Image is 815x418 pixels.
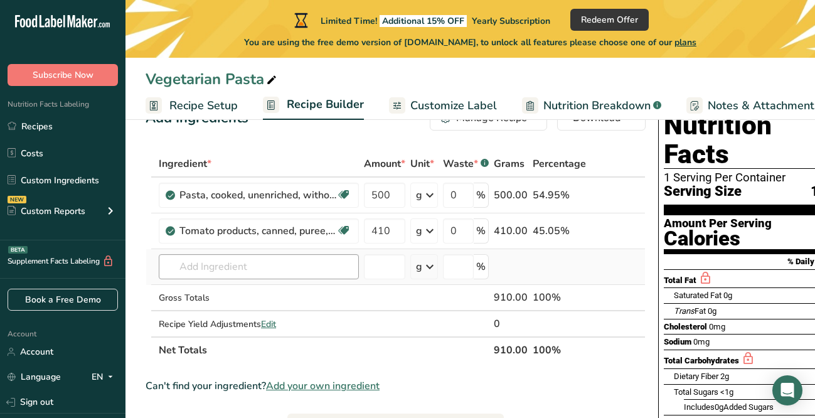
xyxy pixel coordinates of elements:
[8,289,118,311] a: Book a Free Demo
[664,230,772,248] div: Calories
[581,13,638,26] span: Redeem Offer
[664,218,772,230] div: Amount Per Serving
[693,337,710,346] span: 0mg
[494,156,525,171] span: Grams
[664,276,696,285] span: Total Fat
[491,336,530,363] th: 910.00
[92,370,118,385] div: EN
[709,322,725,331] span: 0mg
[494,188,528,203] div: 500.00
[494,316,528,331] div: 0
[156,336,491,363] th: Net Totals
[380,15,467,27] span: Additional 15% OFF
[674,372,718,381] span: Dietary Fiber
[530,336,589,363] th: 100%
[159,291,359,304] div: Gross Totals
[287,96,364,113] span: Recipe Builder
[159,318,359,331] div: Recipe Yield Adjustments
[674,306,695,316] i: Trans
[263,90,364,121] a: Recipe Builder
[169,97,238,114] span: Recipe Setup
[410,97,497,114] span: Customize Label
[8,246,28,254] div: BETA
[266,378,380,394] span: Add your own ingredient
[364,156,405,171] span: Amount
[159,156,211,171] span: Ingredient
[494,223,528,238] div: 410.00
[416,259,422,274] div: g
[179,223,336,238] div: Tomato products, canned, puree, with salt added
[570,9,649,31] button: Redeem Offer
[674,306,706,316] span: Fat
[472,15,550,27] span: Yearly Subscription
[723,291,732,300] span: 0g
[533,188,586,203] div: 54.95%
[533,223,586,238] div: 45.05%
[674,36,696,48] span: plans
[292,13,550,28] div: Limited Time!
[543,97,651,114] span: Nutrition Breakdown
[684,402,774,412] span: Includes Added Sugars
[159,254,359,279] input: Add Ingredient
[664,337,691,346] span: Sodium
[664,356,739,365] span: Total Carbohydrates
[443,156,489,171] div: Waste
[674,291,722,300] span: Saturated Fat
[720,387,733,397] span: <1g
[146,378,646,394] div: Can't find your ingredient?
[522,92,661,120] a: Nutrition Breakdown
[8,205,85,218] div: Custom Reports
[720,372,729,381] span: 2g
[8,366,61,388] a: Language
[533,290,586,305] div: 100%
[664,184,742,200] span: Serving Size
[33,68,93,82] span: Subscribe Now
[715,402,723,412] span: 0g
[416,188,422,203] div: g
[244,36,696,49] span: You are using the free demo version of [DOMAIN_NAME], to unlock all features please choose one of...
[772,375,802,405] div: Open Intercom Messenger
[389,92,497,120] a: Customize Label
[146,92,238,120] a: Recipe Setup
[8,196,26,203] div: NEW
[8,64,118,86] button: Subscribe Now
[533,156,586,171] span: Percentage
[708,306,716,316] span: 0g
[674,387,718,397] span: Total Sugars
[410,156,434,171] span: Unit
[416,223,422,238] div: g
[664,322,707,331] span: Cholesterol
[146,68,279,90] div: Vegetarian Pasta
[261,318,276,330] span: Edit
[179,188,336,203] div: Pasta, cooked, unenriched, without added salt
[494,290,528,305] div: 910.00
